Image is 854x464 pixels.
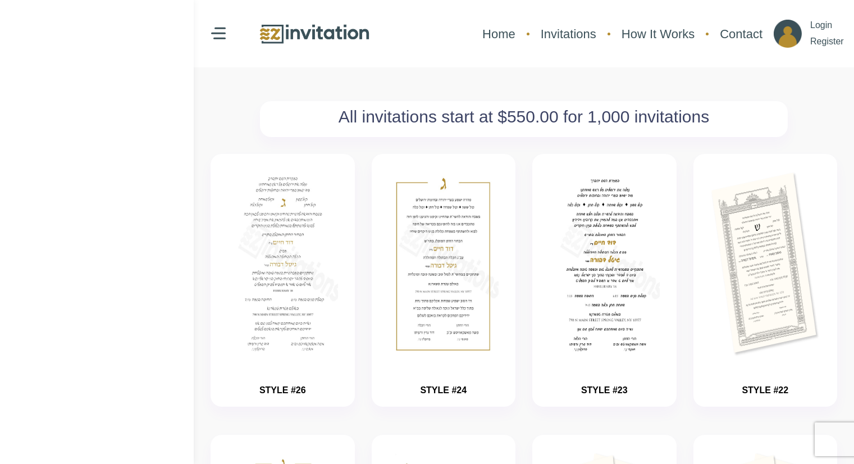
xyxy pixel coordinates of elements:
a: How It Works [616,19,700,49]
h2: All invitations start at $550.00 for 1,000 invitations [266,107,783,127]
button: invitation STYLE #26 [211,154,355,407]
a: Home [477,19,521,49]
button: invitation STYLE #23 [532,154,677,407]
img: ico_account.png [774,20,802,48]
img: invitation [227,171,338,358]
img: invitation [710,171,821,358]
img: invitation [389,171,499,358]
a: STYLE #22 [742,385,788,395]
img: logo.png [258,22,371,46]
a: STYLE #24 [420,385,467,395]
button: invitation STYLE #24 [372,154,516,407]
a: Contact [714,19,768,49]
p: Login Register [810,17,844,50]
a: STYLE #26 [259,385,306,395]
a: STYLE #23 [581,385,628,395]
button: invitation STYLE #22 [693,154,838,407]
img: invitation [549,171,660,358]
a: Invitations [535,19,602,49]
